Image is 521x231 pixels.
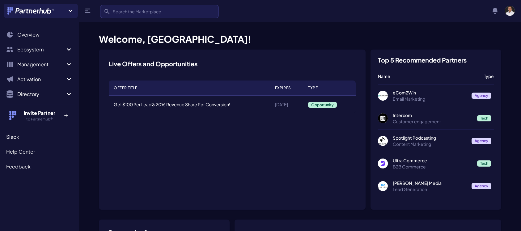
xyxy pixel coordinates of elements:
span: Management [17,61,65,68]
p: Customer engagement [393,118,472,124]
th: Expires [270,81,303,96]
span: Agency [472,93,491,99]
th: Type [303,81,356,96]
a: Spotlight Podcasting Spotlight Podcasting Content Marketing Agency [378,135,494,147]
a: Feedback [4,160,75,173]
span: Activation [17,76,65,83]
p: Spotlight Podcasting [393,135,467,141]
p: Intercom [393,112,472,118]
span: Slack [6,133,19,141]
img: Partnerhub® Logo [7,7,55,15]
button: Activation [4,73,75,85]
p: Type [484,73,494,79]
span: Feedback [6,163,31,170]
span: Ecosystem [17,46,65,53]
span: Help Center [6,148,35,155]
a: Slack [4,131,75,143]
img: Intercom [378,113,388,123]
p: Name [378,73,479,79]
button: Ecosystem [4,43,75,56]
button: Directory [4,88,75,100]
span: Tech [477,160,491,167]
button: Management [4,58,75,71]
a: Wahlert Media [PERSON_NAME] Media Lead Generation Agency [378,180,494,192]
span: Agency [472,138,491,144]
img: Ultra Commerce [378,159,388,168]
span: Tech [477,115,491,121]
p: eCom2Win [393,89,467,96]
a: Help Center [4,146,75,158]
input: Search the Marketplace [100,5,219,18]
p: + [59,109,73,119]
a: eCom2Win eCom2Win Email Marketing Agency [378,89,494,102]
img: Spotlight Podcasting [378,136,388,146]
h4: Invite Partner [19,109,59,117]
p: Ultra Commerce [393,157,472,163]
p: Email Marketing [393,96,467,102]
p: Lead Generation [393,186,467,192]
span: Welcome, [GEOGRAPHIC_DATA]! [99,33,251,45]
span: Directory [17,90,65,98]
p: Content Marketing [393,141,467,147]
img: user photo [505,6,515,16]
p: [PERSON_NAME] Media [393,180,467,186]
h3: Top 5 Recommended Partners [378,57,467,63]
h3: Live Offers and Opportunities [109,59,197,68]
p: B2B Commerce [393,163,472,170]
img: eCom2Win [378,91,388,101]
a: Overview [4,28,75,41]
h5: to Partnerhub® [19,117,59,122]
span: Agency [472,183,491,189]
a: Intercom Intercom Customer engagement Tech [378,112,494,124]
button: Invite Partner to Partnerhub® + [4,104,75,127]
td: [DATE] [270,96,303,113]
img: Wahlert Media [378,181,388,191]
a: Get $100 Per Lead & 20% Revenue Share Per Conversion! [114,102,230,107]
th: Offer Title [109,81,270,96]
span: Opportunity [308,102,337,108]
span: Overview [17,31,40,38]
a: Ultra Commerce Ultra Commerce B2B Commerce Tech [378,157,494,170]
